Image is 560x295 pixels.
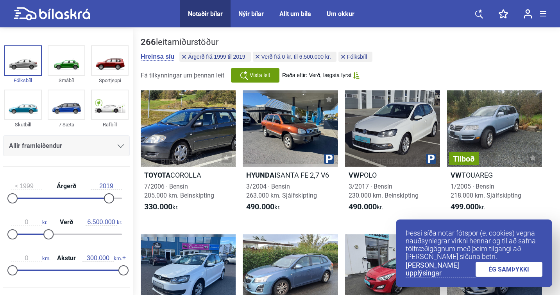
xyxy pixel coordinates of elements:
button: Verð frá 0 kr. til 6.500.000 kr. [253,52,336,62]
img: parking.png [426,154,436,164]
div: Fólksbíll [4,76,42,85]
span: Raða eftir: Verð, lægsta fyrst [282,72,351,79]
b: 490.000 [349,202,377,211]
a: Um okkur [327,10,354,18]
img: parking.png [324,154,334,164]
span: 3/2004 · Bensín 263.000 km. Sjálfskipting [246,183,317,199]
b: 266 [141,37,156,47]
span: km. [11,255,50,262]
b: Toyota [144,171,170,179]
span: Akstur [55,255,78,261]
span: kr. [451,202,485,212]
a: HyundaiSANTA FE 2,7 V63/2004 · Bensín263.000 km. Sjálfskipting490.000kr. [243,90,338,219]
h2: POLO [345,171,440,180]
a: ToyotaCOROLLA7/2006 · Bensín205.000 km. Beinskipting330.000kr. [141,90,236,219]
span: Fá tilkynningar um þennan leit [141,72,224,79]
span: Árgerð frá 1999 til 2019 [188,54,245,59]
b: Hyundai [246,171,276,179]
b: 499.000 [451,202,479,211]
span: Árgerð [55,183,78,189]
a: VWPOLO3/2017 · Bensín230.000 km. Beinskipting490.000kr. [345,90,440,219]
div: Smábíl [48,76,85,85]
span: kr. [349,202,383,212]
span: 7/2006 · Bensín 205.000 km. Beinskipting [144,183,214,199]
a: TilboðVWTOUAREG1/2005 · Bensín218.000 km. Sjálfskipting499.000kr. [447,90,542,219]
button: Hreinsa síu [141,53,174,61]
span: Allir framleiðendur [9,140,62,151]
span: kr. [144,202,179,212]
span: Verð frá 0 kr. til 6.500.000 kr. [261,54,331,59]
a: Nýir bílar [238,10,264,18]
button: Árgerð frá 1999 til 2019 [179,52,250,62]
button: Fólksbíll [338,52,372,62]
div: Skutbíll [4,120,42,129]
b: 490.000 [246,202,274,211]
span: kr. [86,219,122,226]
div: leitarniðurstöður [141,37,374,47]
span: km. [82,255,122,262]
h2: SANTA FE 2,7 V6 [243,171,338,180]
span: 1/2005 · Bensín 218.000 km. Sjálfskipting [451,183,521,199]
span: Verð [58,219,75,225]
b: VW [349,171,360,179]
div: 7 Sæta [48,120,85,129]
b: VW [451,171,462,179]
div: Rafbíll [91,120,129,129]
a: Notaðir bílar [188,10,223,18]
a: ÉG SAMÞYKKI [476,262,543,277]
h2: COROLLA [141,171,236,180]
span: Fólksbíll [347,54,367,59]
span: kr. [246,202,281,212]
div: Sportjeppi [91,76,129,85]
span: Tilboð [453,155,475,163]
a: Allt um bíla [279,10,311,18]
a: [PERSON_NAME] upplýsingar [406,261,476,277]
span: Vista leit [250,71,270,79]
span: 3/2017 · Bensín 230.000 km. Beinskipting [349,183,419,199]
h2: TOUAREG [447,171,542,180]
b: 330.000 [144,202,172,211]
button: Raða eftir: Verð, lægsta fyrst [282,72,360,79]
img: user-login.svg [524,9,532,19]
span: kr. [11,219,47,226]
p: Þessi síða notar fótspor (e. cookies) vegna nauðsynlegrar virkni hennar og til að safna tölfræðig... [406,229,542,261]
